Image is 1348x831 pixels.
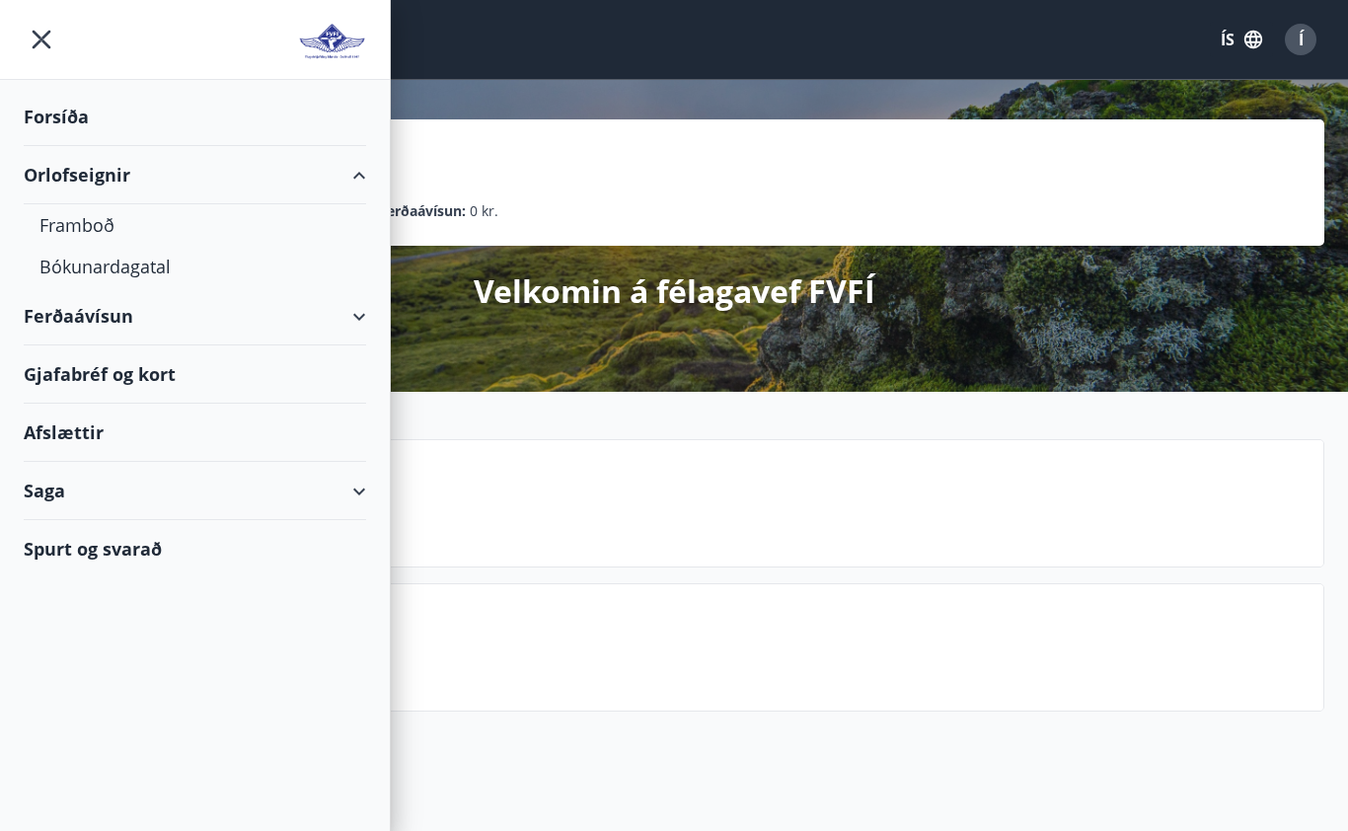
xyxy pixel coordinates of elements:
button: ÍS [1210,22,1273,57]
div: Forsíða [24,88,366,146]
div: Ferðaávísun [24,287,366,345]
p: Spurt og svarað [169,634,1308,667]
p: Ferðaávísun : [379,200,466,222]
p: Velkomin á félagavef FVFÍ [474,269,875,313]
div: Saga [24,462,366,520]
div: Gjafabréf og kort [24,345,366,404]
p: Næstu helgi [169,490,1308,523]
div: Orlofseignir [24,146,366,204]
span: Í [1299,29,1304,50]
div: Bókunardagatal [39,246,350,287]
span: 0 kr. [470,200,498,222]
div: Spurt og svarað [24,520,366,577]
div: Afslættir [24,404,366,462]
div: Framboð [39,204,350,246]
img: union_logo [298,22,366,61]
button: menu [24,22,59,57]
button: Í [1277,16,1324,63]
